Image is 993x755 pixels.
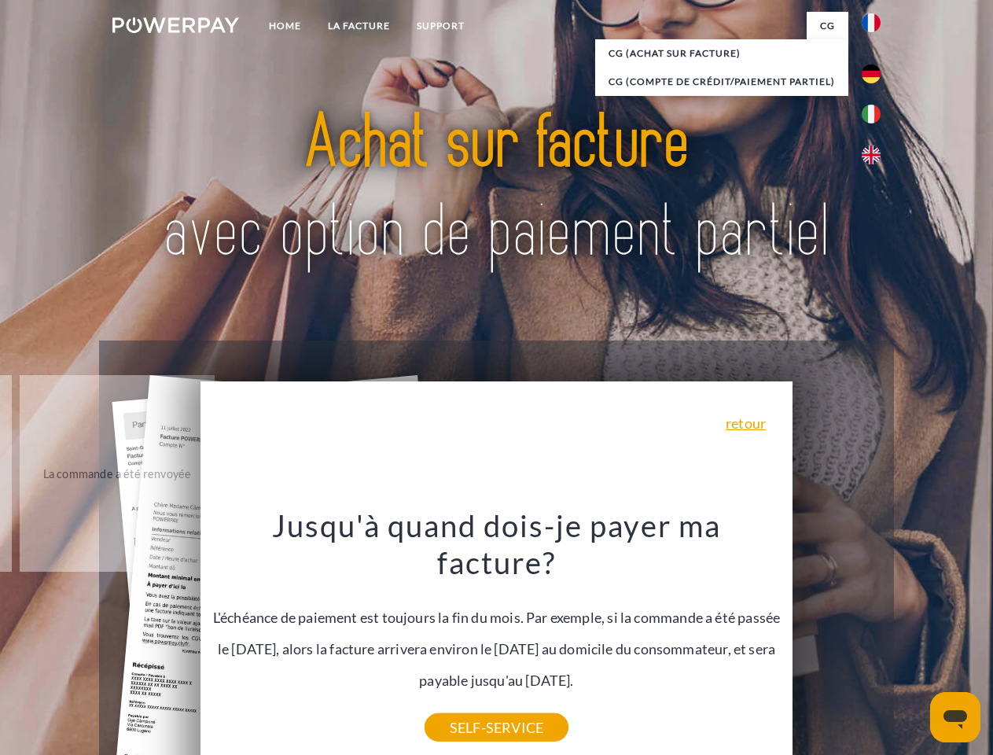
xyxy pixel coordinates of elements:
[862,105,881,123] img: it
[862,145,881,164] img: en
[29,462,206,484] div: La commande a été renvoyée
[930,692,980,742] iframe: Bouton de lancement de la fenêtre de messagerie
[862,64,881,83] img: de
[314,12,403,40] a: LA FACTURE
[150,75,843,301] img: title-powerpay_fr.svg
[595,39,848,68] a: CG (achat sur facture)
[807,12,848,40] a: CG
[210,506,784,582] h3: Jusqu'à quand dois-je payer ma facture?
[210,506,784,727] div: L'échéance de paiement est toujours la fin du mois. Par exemple, si la commande a été passée le [...
[256,12,314,40] a: Home
[403,12,478,40] a: Support
[595,68,848,96] a: CG (Compte de crédit/paiement partiel)
[726,416,766,430] a: retour
[425,713,568,742] a: SELF-SERVICE
[112,17,239,33] img: logo-powerpay-white.svg
[862,13,881,32] img: fr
